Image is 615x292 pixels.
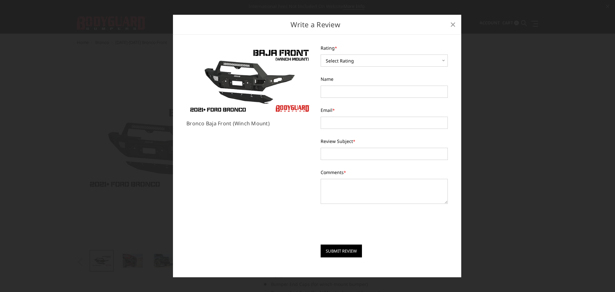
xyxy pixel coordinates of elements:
[321,107,448,113] label: Email
[186,120,314,127] h5: Bronco Baja Front (winch mount)
[183,19,448,30] h2: Write a Review
[186,45,314,116] img: 2021_Ford_Bronco_Baja_Front_with_Mount__61220.1729002453.png
[448,19,458,29] a: Close
[583,261,615,292] iframe: Chat Widget
[450,17,456,31] span: ×
[321,138,448,145] label: Review Subject
[321,245,362,257] input: Submit Review
[321,45,448,51] label: Rating
[321,76,448,82] label: Name
[321,213,418,238] iframe: reCAPTCHA
[321,169,448,176] label: Comments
